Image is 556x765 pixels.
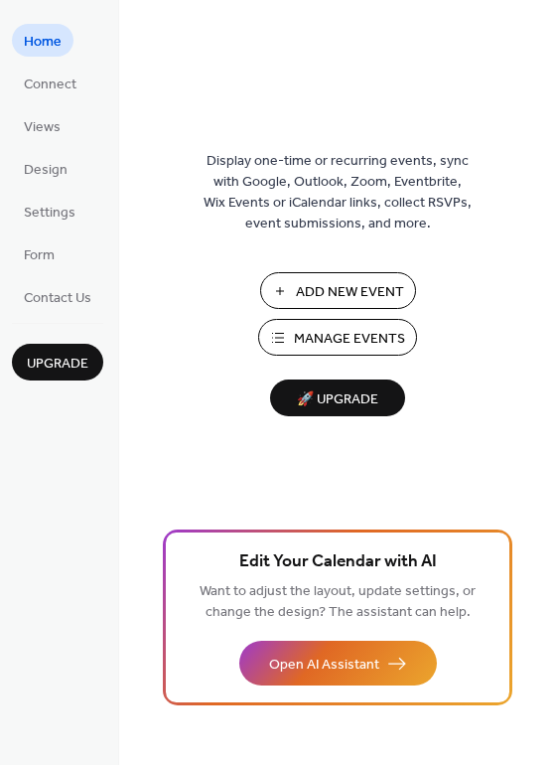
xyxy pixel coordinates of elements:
[24,32,62,53] span: Home
[282,386,393,413] span: 🚀 Upgrade
[24,117,61,138] span: Views
[24,160,68,181] span: Design
[258,319,417,356] button: Manage Events
[24,203,75,224] span: Settings
[239,548,437,576] span: Edit Your Calendar with AI
[24,75,76,95] span: Connect
[204,151,472,234] span: Display one-time or recurring events, sync with Google, Outlook, Zoom, Eventbrite, Wix Events or ...
[27,354,88,375] span: Upgrade
[12,195,87,228] a: Settings
[12,237,67,270] a: Form
[270,380,405,416] button: 🚀 Upgrade
[12,280,103,313] a: Contact Us
[239,641,437,686] button: Open AI Assistant
[12,67,88,99] a: Connect
[294,329,405,350] span: Manage Events
[12,24,73,57] a: Home
[12,152,79,185] a: Design
[260,272,416,309] button: Add New Event
[296,282,404,303] span: Add New Event
[12,344,103,381] button: Upgrade
[200,578,476,626] span: Want to adjust the layout, update settings, or change the design? The assistant can help.
[269,655,379,676] span: Open AI Assistant
[12,109,72,142] a: Views
[24,245,55,266] span: Form
[24,288,91,309] span: Contact Us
